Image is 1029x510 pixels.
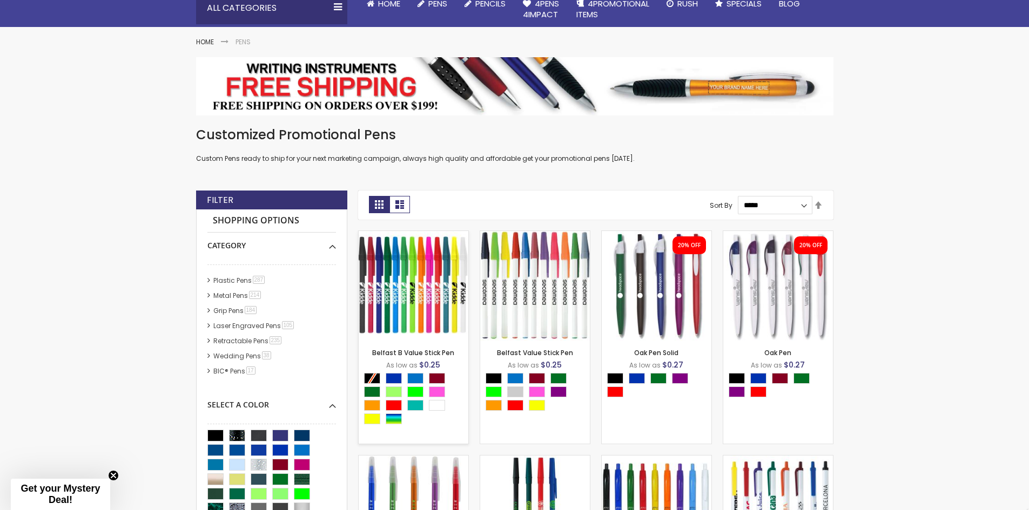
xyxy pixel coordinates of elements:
a: Wedding Pens38 [211,351,275,361]
div: Select A Color [364,373,468,427]
div: Teal [407,400,423,411]
div: Black [486,373,502,384]
a: Plastic Pens287 [211,276,269,285]
div: Pink [529,386,545,397]
span: 17 [246,366,255,375]
div: Blue [386,373,402,384]
strong: Shopping Options [207,209,336,233]
div: Category [207,233,336,251]
div: Blue Light [507,373,523,384]
span: 38 [262,351,271,359]
div: Green [793,373,810,384]
div: Select A Color [486,373,590,413]
div: Orange [364,400,380,411]
a: Belfast Translucent Value Stick Pen [359,455,468,464]
a: Home [196,37,214,46]
div: Get your Mystery Deal!Close teaser [11,479,110,510]
span: $0.25 [541,359,562,370]
div: Yellow [529,400,545,411]
div: Burgundy [429,373,445,384]
span: 184 [245,306,257,314]
div: Green Light [386,386,402,397]
a: Belfast B Value Stick Pen [359,230,468,240]
span: 105 [282,321,294,329]
div: Purple [550,386,567,397]
a: Laser Engraved Pens105 [211,321,298,330]
div: Green [550,373,567,384]
span: As low as [386,361,418,370]
div: 20% OFF [799,242,822,249]
a: Oak Pen Solid [634,348,678,357]
label: Sort By [710,200,732,209]
a: Contender Pen [723,455,833,464]
span: Get your Mystery Deal! [21,483,100,505]
strong: Pens [236,37,251,46]
div: Purple [729,386,745,397]
div: Black [729,373,745,384]
div: Red [507,400,523,411]
div: Pink [429,386,445,397]
a: BIC® Pens17 [211,366,259,376]
strong: Filter [207,194,233,206]
div: Select A Color [207,392,336,410]
a: Belfast Value Stick Pen [480,230,590,240]
div: Purple [672,373,688,384]
div: Yellow [364,413,380,424]
img: Oak Pen [723,231,833,341]
span: $0.25 [419,359,440,370]
div: Green [650,373,667,384]
a: Grip Pens184 [211,306,261,315]
a: Oak Pen [764,348,791,357]
div: Burgundy [529,373,545,384]
a: Corporate Promo Stick Pen [480,455,590,464]
a: Retractable Pens235 [211,336,286,345]
div: Blue [629,373,645,384]
span: 235 [270,336,282,344]
span: 214 [249,291,261,299]
img: Oak Pen Solid [602,231,711,341]
div: White [429,400,445,411]
span: 287 [253,276,265,284]
div: Assorted [386,413,402,424]
div: Lime Green [407,386,423,397]
div: Blue [750,373,766,384]
a: Custom Cambria Plastic Retractable Ballpoint Pen - Monochromatic Body Color [602,455,711,464]
img: Belfast B Value Stick Pen [359,231,468,341]
div: Grey Light [507,386,523,397]
button: Close teaser [108,470,119,481]
div: Orange [486,400,502,411]
span: As low as [751,361,782,370]
a: Metal Pens214 [211,291,265,300]
h1: Customized Promotional Pens [196,126,833,144]
div: Red [750,386,766,397]
div: 20% OFF [678,242,701,249]
img: Belfast Value Stick Pen [480,231,590,341]
a: Belfast Value Stick Pen [497,348,573,357]
div: Red [607,386,623,397]
a: Oak Pen Solid [602,230,711,240]
div: Red [386,400,402,411]
div: Black [607,373,623,384]
span: As low as [629,361,661,370]
a: Belfast B Value Stick Pen [372,348,454,357]
span: $0.27 [662,359,683,370]
div: Burgundy [772,373,788,384]
div: Lime Green [486,386,502,397]
strong: Grid [369,196,389,213]
div: Blue Light [407,373,423,384]
img: Pens [196,57,833,115]
div: Select A Color [607,373,711,400]
span: As low as [508,361,539,370]
div: Custom Pens ready to ship for your next marketing campaign, always high quality and affordable ge... [196,126,833,164]
div: Green [364,386,380,397]
a: Oak Pen [723,230,833,240]
span: $0.27 [784,359,805,370]
div: Select A Color [729,373,833,400]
